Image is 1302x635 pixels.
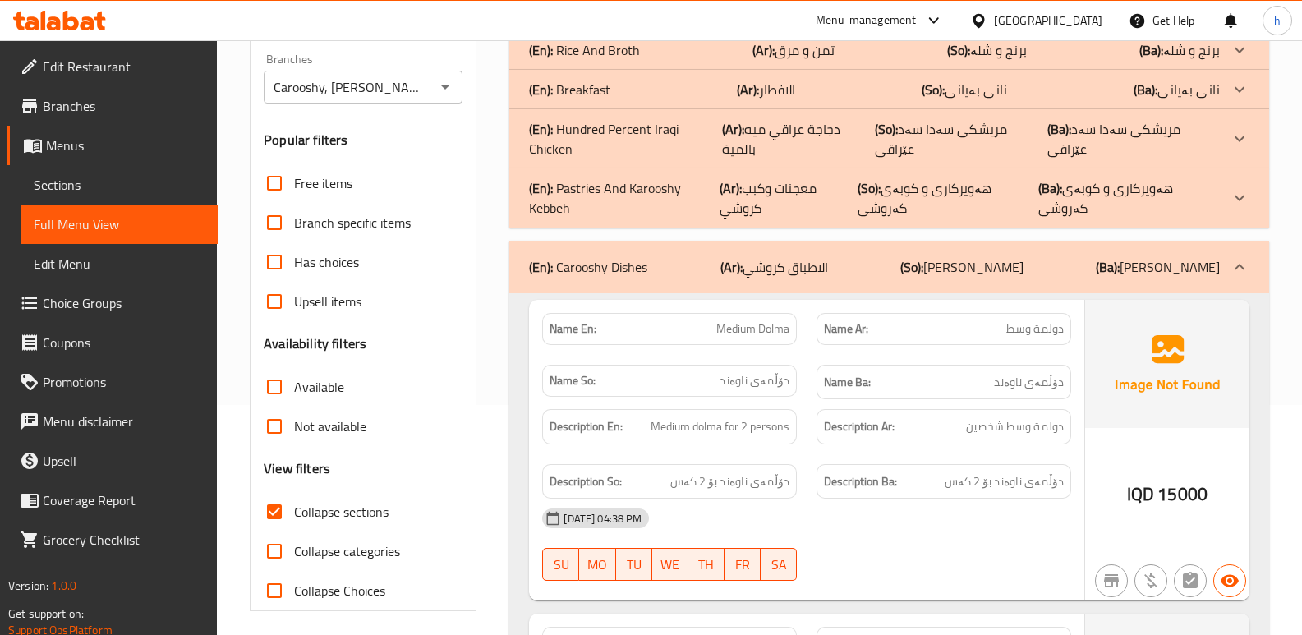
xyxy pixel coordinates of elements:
span: Available [294,377,344,397]
span: 1.0.0 [51,575,76,596]
div: (En): Breakfast(Ar):الافطار(So):نانی بەیانی(Ba):نانی بەیانی [509,70,1269,109]
h3: View filters [264,459,330,478]
b: (Ar): [722,117,744,141]
button: FR [725,548,761,581]
button: MO [579,548,615,581]
span: Collapse sections [294,502,389,522]
button: Available [1213,564,1246,597]
p: نانی بەیانی [1134,80,1220,99]
strong: Name En: [550,320,596,338]
b: (So): [922,77,945,102]
p: الافطار [737,80,795,99]
span: 15000 [1157,478,1208,510]
strong: Name Ba: [824,372,871,393]
span: WE [659,553,682,577]
a: Edit Menu [21,244,218,283]
span: Get support on: [8,603,84,624]
span: Medium dolma for 2 persons [651,416,789,437]
b: (Ba): [1047,117,1071,141]
b: (Ar): [752,38,775,62]
span: SA [767,553,790,577]
p: نانی بەیانی [922,80,1007,99]
a: Upsell [7,441,218,481]
a: Promotions [7,362,218,402]
p: مریشکی سەدا سەد عێراقی [1047,119,1220,159]
p: معجنات وكبب كروشي [720,178,858,218]
span: دۆڵمەی ناوەند بۆ 2 کەس [670,472,789,492]
span: Not available [294,416,366,436]
button: SU [542,548,579,581]
span: IQD [1127,478,1154,510]
b: (So): [858,176,881,200]
a: Edit Restaurant [7,47,218,86]
span: Menu disclaimer [43,412,205,431]
b: (So): [900,255,923,279]
a: Menu disclaimer [7,402,218,441]
div: Menu-management [816,11,917,30]
span: Edit Restaurant [43,57,205,76]
span: TU [623,553,646,577]
button: Not branch specific item [1095,564,1128,597]
b: (Ba): [1134,77,1157,102]
button: WE [652,548,688,581]
div: (En): Rice And Broth(Ar):تمن و مرق(So):برنج و شلە(Ba):برنج و شلە [509,30,1269,70]
span: Grocery Checklist [43,530,205,550]
p: تمن و مرق [752,40,835,60]
a: Choice Groups [7,283,218,323]
span: Collapse categories [294,541,400,561]
span: Has choices [294,252,359,272]
div: (En): Carooshy Dishes(Ar):الاطباق كروشي(So):[PERSON_NAME](Ba):[PERSON_NAME] [509,241,1269,293]
span: FR [731,553,754,577]
span: Branch specific items [294,213,411,232]
b: (En): [529,117,553,141]
button: TU [616,548,652,581]
p: Breakfast [529,80,610,99]
span: Edit Menu [34,254,205,274]
b: (Ba): [1096,255,1120,279]
p: برنج و شلە [1139,40,1220,60]
div: [GEOGRAPHIC_DATA] [994,12,1102,30]
span: Menus [46,136,205,155]
a: Full Menu View [21,205,218,244]
span: Sections [34,175,205,195]
div: (En): Pastries And Karooshy Kebbeh(Ar):معجنات وكبب كروشي(So):هەویرکاری و کوبەی کەروشی(Ba):هەویرکا... [509,168,1269,228]
span: Coupons [43,333,205,352]
a: Grocery Checklist [7,520,218,559]
span: Upsell [43,451,205,471]
h3: Availability filters [264,334,366,353]
span: SU [550,553,573,577]
a: Menus [7,126,218,165]
p: برنج و شلە [947,40,1027,60]
a: Sections [21,165,218,205]
span: Medium Dolma [716,320,789,338]
span: دۆڵمەی ناوەند بۆ 2 کەس [945,472,1064,492]
img: Ae5nvW7+0k+MAAAAAElFTkSuQmCC [1085,300,1249,428]
p: Hundred Percent Iraqi Chicken [529,119,722,159]
h3: Popular filters [264,131,462,150]
a: Branches [7,86,218,126]
span: دولمة وسط [1006,320,1064,338]
span: h [1274,12,1281,30]
p: Rice And Broth [529,40,640,60]
p: [PERSON_NAME] [900,257,1024,277]
b: (En): [529,255,553,279]
p: [PERSON_NAME] [1096,257,1220,277]
span: [DATE] 04:38 PM [557,511,648,527]
button: Open [434,76,457,99]
span: دولمة وسط شخصين [966,416,1064,437]
span: Coverage Report [43,490,205,510]
strong: Description Ba: [824,472,897,492]
b: (So): [947,38,970,62]
span: Collapse Choices [294,581,385,600]
span: Upsell items [294,292,361,311]
button: Not has choices [1174,564,1207,597]
b: (En): [529,77,553,102]
span: MO [586,553,609,577]
strong: Description So: [550,472,622,492]
span: Branches [43,96,205,116]
b: (En): [529,176,553,200]
p: هەویرکاری و کوبەی کەروشی [858,178,1038,218]
p: Carooshy Dishes [529,257,647,277]
span: Free items [294,173,352,193]
div: (En): Hundred Percent Iraqi Chicken(Ar):دجاجة عراقي ميه بالمية(So):مریشکی سەدا سەد عێراقی(Ba):مری... [509,109,1269,168]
